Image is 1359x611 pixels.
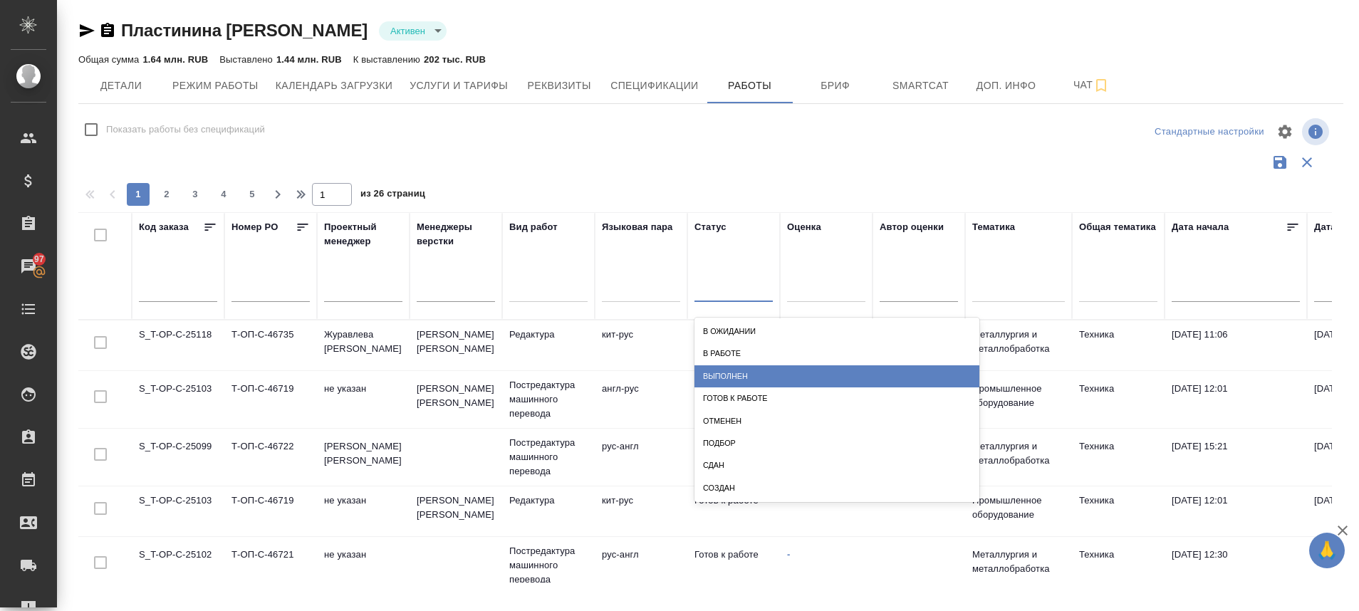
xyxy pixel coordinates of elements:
div: Выполнен [694,365,979,387]
td: S_T-OP-C-25099 [132,432,224,482]
a: - [787,549,790,560]
span: 🙏 [1315,536,1339,565]
td: не указан [317,540,410,590]
td: Т-ОП-С-46735 [224,320,317,370]
div: Дата начала [1172,220,1229,234]
span: Smartcat [887,77,955,95]
button: 5 [241,183,264,206]
span: Детали [87,77,155,95]
td: Техника [1072,486,1165,536]
div: Код заказа [139,220,189,234]
td: Т-ОП-С-46722 [224,432,317,482]
td: Т-ОП-С-46721 [224,540,317,590]
a: 97 [4,249,53,284]
td: Техника [1072,540,1165,590]
p: К выставлению [353,54,424,65]
div: Менеджеры верстки [417,220,495,249]
span: Доп. инфо [972,77,1041,95]
span: Работы [716,77,784,95]
div: В работе [694,343,979,365]
div: Автор оценки [880,220,944,234]
td: Готов к работе [687,486,780,536]
td: Техника [1072,375,1165,424]
button: 🙏 [1309,533,1345,568]
button: Сохранить фильтры [1266,149,1293,176]
svg: Подписаться [1093,77,1110,94]
td: [DATE] 12:01 [1165,375,1307,424]
p: Редактура [509,493,588,508]
a: Пластинина [PERSON_NAME] [121,21,368,40]
p: Общая сумма [78,54,142,65]
span: Реквизиты [525,77,593,95]
p: 202 тыс. RUB [424,54,486,65]
td: Выполнен [687,432,780,482]
td: Готов к работе [687,320,780,370]
span: Режим работы [172,77,259,95]
button: 3 [184,183,207,206]
td: Готов к работе [687,540,780,590]
span: Бриф [801,77,870,95]
td: S_T-OP-C-25103 [132,375,224,424]
p: Редактура [509,328,588,342]
div: Готов к работе [694,387,979,409]
div: Языковая пара [602,220,673,234]
td: [DATE] 11:06 [1165,320,1307,370]
td: рус-англ [595,432,687,482]
span: из 26 страниц [360,185,425,206]
button: Скопировать ссылку [99,22,116,39]
div: Статус [694,220,727,234]
p: Постредактура машинного перевода [509,378,588,421]
td: Техника [1072,432,1165,482]
span: 3 [184,187,207,202]
td: [PERSON_NAME] [PERSON_NAME] [317,432,410,482]
span: 97 [26,252,53,266]
td: рус-англ [595,540,687,590]
span: 5 [241,187,264,202]
p: Промышленное оборудование [972,382,1065,410]
td: [PERSON_NAME] [PERSON_NAME] [410,486,502,536]
div: Номер PO [231,220,278,234]
div: Тематика [972,220,1015,234]
button: Сбросить фильтры [1293,149,1321,176]
td: [DATE] 12:30 [1165,540,1307,590]
p: Металлургия и металлобработка [972,548,1065,576]
div: Подбор [694,432,979,454]
span: Календарь загрузки [276,77,393,95]
div: Проектный менеджер [324,220,402,249]
span: 4 [212,187,235,202]
td: не указан [317,486,410,536]
td: S_T-OP-C-25103 [132,486,224,536]
button: 4 [212,183,235,206]
p: 1.44 млн. RUB [276,54,342,65]
div: Вид работ [509,220,558,234]
td: S_T-OP-C-25118 [132,320,224,370]
div: Общая тематика [1079,220,1156,234]
span: Настроить таблицу [1268,115,1302,149]
td: не указан [317,375,410,424]
td: S_T-OP-C-25102 [132,540,224,590]
p: Выставлено [219,54,276,65]
span: Услуги и тарифы [410,77,508,95]
button: Активен [386,25,429,37]
span: Чат [1058,76,1126,94]
p: Промышленное оборудование [972,493,1065,522]
div: Отменен [694,410,979,432]
span: Показать работы без спецификаций [106,122,265,137]
td: Т-ОП-С-46719 [224,375,317,424]
td: [PERSON_NAME] [PERSON_NAME] [410,375,502,424]
td: Журавлева [PERSON_NAME] [317,320,410,370]
div: В ожидании [694,320,979,343]
p: Металлургия и металлобработка [972,328,1065,356]
td: [DATE] 15:21 [1165,432,1307,482]
td: [PERSON_NAME] [PERSON_NAME] [410,320,502,370]
div: Создан [694,477,979,499]
div: Оценка [787,220,821,234]
span: Посмотреть информацию [1302,118,1332,145]
p: Металлургия и металлобработка [972,439,1065,468]
td: Т-ОП-С-46719 [224,486,317,536]
td: [DATE] 12:01 [1165,486,1307,536]
p: 1.64 млн. RUB [142,54,208,65]
div: split button [1151,121,1268,143]
td: Техника [1072,320,1165,370]
button: Скопировать ссылку для ЯМессенджера [78,22,95,39]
